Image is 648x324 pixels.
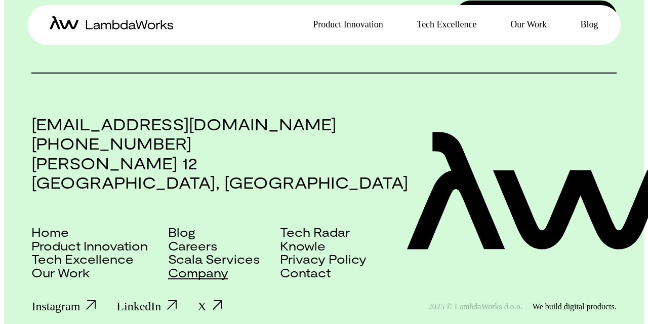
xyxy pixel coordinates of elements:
a: Product Innovation [31,239,148,253]
a: Home [31,226,69,239]
p: Tech Excellence [417,17,476,32]
a: Company [168,266,228,279]
a: Tech Excellence [404,17,476,32]
span: 2025 © LambdaWorks d.o.o. [428,302,522,311]
a: Our Work [498,17,547,32]
a: home-icon [50,16,173,34]
p: Blog [581,17,598,32]
a: X [197,300,222,313]
a: Instagram [31,300,96,313]
div: We build digital products. [533,302,617,311]
p: Product Innovation [313,17,383,32]
a: Tech Radar [280,226,350,239]
a: Knowle [280,239,326,253]
a: Careers [168,239,217,253]
a: Blog [168,226,195,239]
a: LinkedIn [116,300,177,313]
h3: [EMAIL_ADDRESS][DOMAIN_NAME] [PHONE_NUMBER] [PERSON_NAME] 12 [GEOGRAPHIC_DATA], [GEOGRAPHIC_DATA] [31,114,616,192]
a: Tech Excellence [31,253,134,266]
a: Our Work [31,266,90,279]
p: Our Work [510,17,547,32]
a: Privacy Policy [280,253,367,266]
a: Contact [280,266,331,279]
a: Product Innovation [301,17,383,32]
a: Scala Services [168,253,260,266]
a: Blog [569,17,598,32]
